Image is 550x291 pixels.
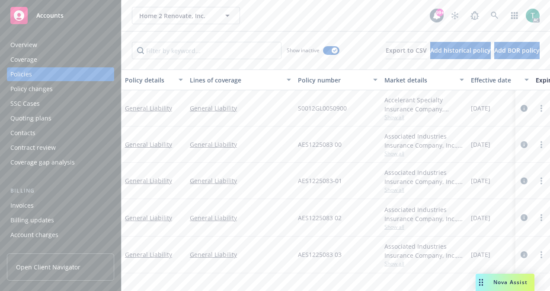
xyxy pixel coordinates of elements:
[10,97,40,111] div: SSC Cases
[471,213,490,222] span: [DATE]
[476,274,486,291] div: Drag to move
[16,263,80,272] span: Open Client Navigator
[7,53,114,66] a: Coverage
[476,274,534,291] button: Nova Assist
[471,76,519,85] div: Effective date
[519,250,529,260] a: circleInformation
[10,67,32,81] div: Policies
[190,104,291,113] a: General Liability
[430,46,491,54] span: Add historical policy
[526,9,540,22] img: photo
[132,7,240,24] button: Home 2 Renovate, Inc.
[122,70,186,90] button: Policy details
[7,38,114,52] a: Overview
[298,76,368,85] div: Policy number
[298,140,342,149] span: AES1225083 00
[190,176,291,185] a: General Liability
[471,250,490,259] span: [DATE]
[7,67,114,81] a: Policies
[10,213,54,227] div: Billing updates
[190,76,281,85] div: Lines of coverage
[430,42,491,59] button: Add historical policy
[298,104,347,113] span: S0012GL0050900
[536,103,547,114] a: more
[471,140,490,149] span: [DATE]
[7,243,114,256] a: Installment plans
[7,126,114,140] a: Contacts
[384,260,464,267] span: Show all
[519,139,529,150] a: circleInformation
[536,250,547,260] a: more
[139,11,214,20] span: Home 2 Renovate, Inc.
[471,176,490,185] span: [DATE]
[7,82,114,96] a: Policy changes
[10,243,61,256] div: Installment plans
[10,199,34,212] div: Invoices
[386,42,427,59] button: Export to CSV
[536,212,547,223] a: more
[7,111,114,125] a: Quoting plans
[494,46,540,54] span: Add BOR policy
[294,70,381,90] button: Policy number
[125,214,172,222] a: General Liability
[7,97,114,111] a: SSC Cases
[10,141,56,155] div: Contract review
[519,212,529,223] a: circleInformation
[10,228,58,242] div: Account charges
[384,76,454,85] div: Market details
[125,140,172,149] a: General Liability
[384,150,464,157] span: Show all
[7,228,114,242] a: Account charges
[506,7,523,24] a: Switch app
[384,132,464,150] div: Associated Industries Insurance Company, Inc., AmTrust Financial Services, Brown & Riding Insuran...
[125,177,172,185] a: General Liability
[7,187,114,195] div: Billing
[446,7,464,24] a: Stop snowing
[7,155,114,169] a: Coverage gap analysis
[386,46,427,54] span: Export to CSV
[190,250,291,259] a: General Liability
[7,3,114,28] a: Accounts
[10,38,37,52] div: Overview
[125,104,172,112] a: General Liability
[493,278,528,286] span: Nova Assist
[186,70,294,90] button: Lines of coverage
[384,168,464,186] div: Associated Industries Insurance Company, Inc., AmTrust Financial Services, Brown & Riding Insuran...
[7,199,114,212] a: Invoices
[536,176,547,186] a: more
[384,242,464,260] div: Associated Industries Insurance Company, Inc., AmTrust Financial Services, Brown & Riding Insuran...
[7,141,114,155] a: Contract review
[381,70,467,90] button: Market details
[190,140,291,149] a: General Liability
[298,176,342,185] span: AES1225083-01
[132,42,281,59] input: Filter by keyword...
[384,223,464,231] span: Show all
[287,47,320,54] span: Show inactive
[519,176,529,186] a: circleInformation
[384,186,464,193] span: Show all
[467,70,532,90] button: Effective date
[384,114,464,121] span: Show all
[10,155,75,169] div: Coverage gap analysis
[494,42,540,59] button: Add BOR policy
[466,7,483,24] a: Report a Bug
[125,76,173,85] div: Policy details
[436,9,444,16] div: 99+
[298,213,342,222] span: AES1225083 02
[36,12,64,19] span: Accounts
[10,126,35,140] div: Contacts
[536,139,547,150] a: more
[519,103,529,114] a: circleInformation
[384,95,464,114] div: Accelerant Specialty Insurance Company, Accelerant Specialty Insurance Company, Brown & Riding In...
[125,250,172,259] a: General Liability
[298,250,342,259] span: AES1225083 03
[10,53,37,66] div: Coverage
[486,7,503,24] a: Search
[190,213,291,222] a: General Liability
[10,111,51,125] div: Quoting plans
[384,205,464,223] div: Associated Industries Insurance Company, Inc., AmTrust Financial Services, Brown & Riding Insuran...
[471,104,490,113] span: [DATE]
[10,82,53,96] div: Policy changes
[7,213,114,227] a: Billing updates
